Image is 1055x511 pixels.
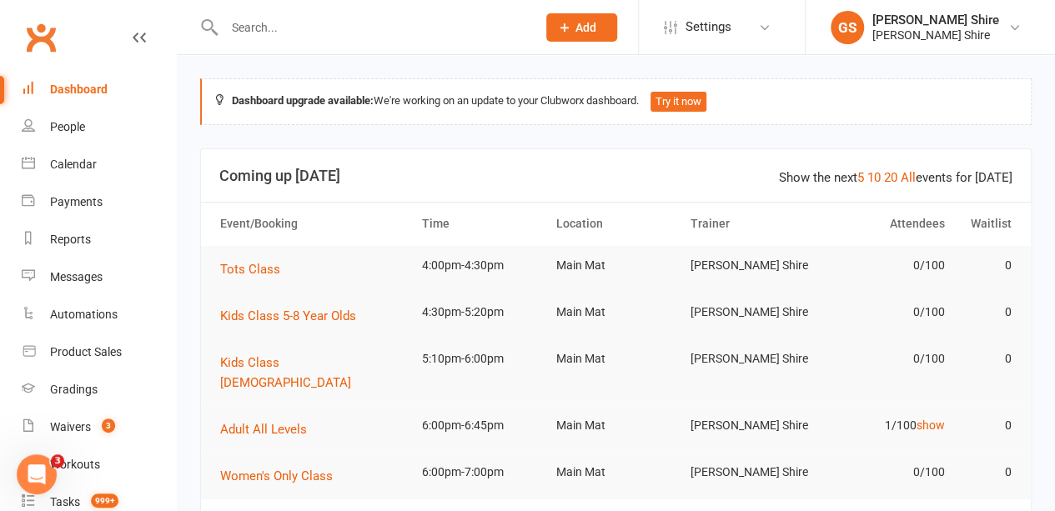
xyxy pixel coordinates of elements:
[575,21,596,34] span: Add
[546,13,617,42] button: Add
[50,495,80,508] div: Tasks
[952,246,1019,285] td: 0
[867,170,881,185] a: 10
[549,339,683,378] td: Main Mat
[200,78,1032,125] div: We're working on an update to your Clubworx dashboard.
[414,293,549,332] td: 4:30pm-5:20pm
[683,293,817,332] td: [PERSON_NAME] Shire
[220,466,344,486] button: Women's Only Class
[414,339,549,378] td: 5:10pm-6:00pm
[549,203,683,245] th: Location
[414,246,549,285] td: 4:00pm-4:30pm
[884,170,897,185] a: 20
[817,406,952,445] td: 1/100
[220,353,407,393] button: Kids Class [DEMOGRAPHIC_DATA]
[22,446,176,483] a: Workouts
[220,422,307,437] span: Adult All Levels
[50,345,122,358] div: Product Sales
[220,355,351,390] span: Kids Class [DEMOGRAPHIC_DATA]
[414,453,549,492] td: 6:00pm-7:00pm
[857,170,864,185] a: 5
[220,259,292,279] button: Tots Class
[952,406,1019,445] td: 0
[549,246,683,285] td: Main Mat
[779,168,1012,188] div: Show the next events for [DATE]
[220,419,319,439] button: Adult All Levels
[414,203,549,245] th: Time
[817,339,952,378] td: 0/100
[50,420,91,433] div: Waivers
[22,296,176,333] a: Automations
[549,453,683,492] td: Main Mat
[50,383,98,396] div: Gradings
[22,71,176,108] a: Dashboard
[219,16,525,39] input: Search...
[51,454,64,468] span: 3
[22,221,176,258] a: Reports
[50,195,103,208] div: Payments
[22,258,176,296] a: Messages
[817,203,952,245] th: Attendees
[20,17,62,58] a: Clubworx
[232,94,374,107] strong: Dashboard upgrade available:
[952,453,1019,492] td: 0
[683,406,817,445] td: [PERSON_NAME] Shire
[549,293,683,332] td: Main Mat
[952,339,1019,378] td: 0
[683,203,817,245] th: Trainer
[651,92,706,112] button: Try it now
[916,418,944,432] a: show
[683,339,817,378] td: [PERSON_NAME] Shire
[220,306,368,326] button: Kids Class 5-8 Year Olds
[817,246,952,285] td: 0/100
[872,13,999,28] div: [PERSON_NAME] Shire
[50,458,100,471] div: Workouts
[952,293,1019,332] td: 0
[901,170,916,185] a: All
[220,262,280,277] span: Tots Class
[22,371,176,408] a: Gradings
[414,406,549,445] td: 6:00pm-6:45pm
[17,454,57,494] iframe: Intercom live chat
[50,83,108,96] div: Dashboard
[22,108,176,146] a: People
[91,493,118,508] span: 999+
[50,270,103,283] div: Messages
[50,308,118,321] div: Automations
[22,333,176,371] a: Product Sales
[872,28,999,43] div: [PERSON_NAME] Shire
[22,146,176,183] a: Calendar
[549,406,683,445] td: Main Mat
[831,11,864,44] div: GS
[817,453,952,492] td: 0/100
[952,203,1019,245] th: Waitlist
[50,233,91,246] div: Reports
[102,418,115,433] span: 3
[22,183,176,221] a: Payments
[220,468,333,483] span: Women's Only Class
[219,168,1012,184] h3: Coming up [DATE]
[220,308,356,323] span: Kids Class 5-8 Year Olds
[683,453,817,492] td: [PERSON_NAME] Shire
[686,8,731,46] span: Settings
[50,158,97,171] div: Calendar
[22,408,176,446] a: Waivers 3
[213,203,414,245] th: Event/Booking
[50,120,85,133] div: People
[817,293,952,332] td: 0/100
[683,246,817,285] td: [PERSON_NAME] Shire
